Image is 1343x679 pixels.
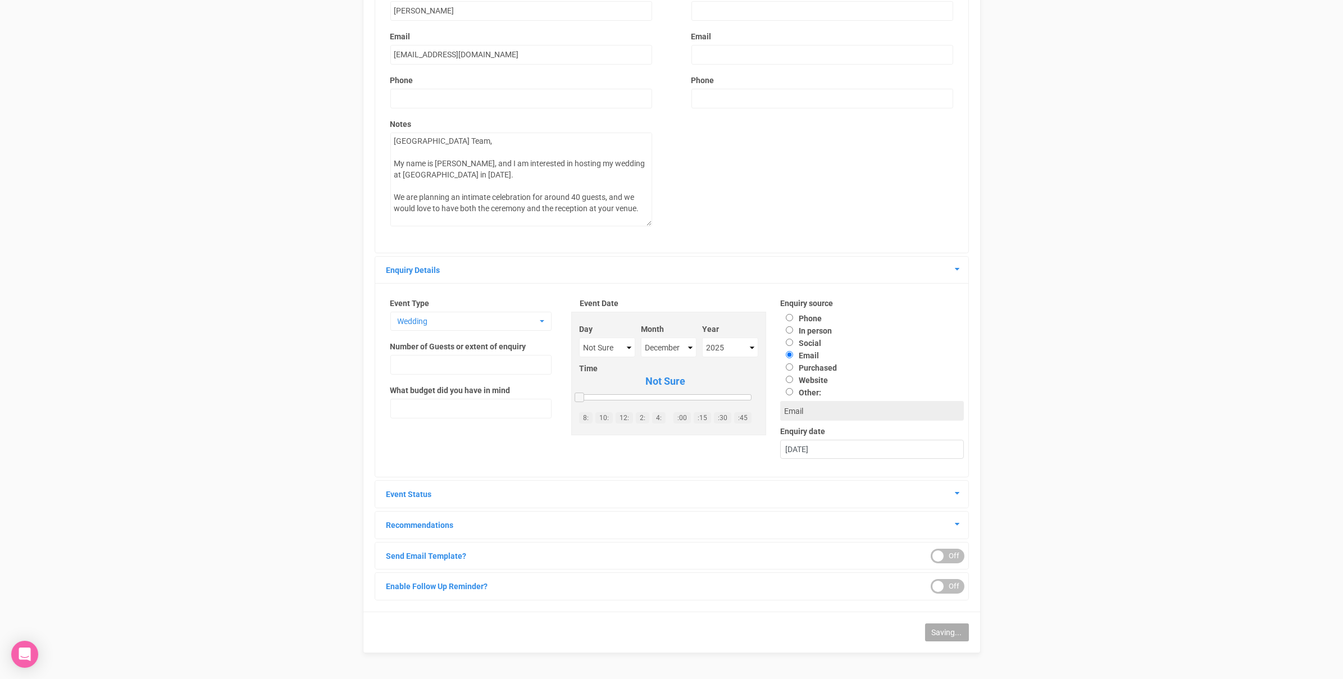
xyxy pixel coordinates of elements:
[652,412,666,423] a: 4:
[11,641,38,668] div: Open Intercom Messenger
[780,314,822,323] label: Phone
[702,323,758,335] label: Year
[786,314,793,321] input: Phone
[925,623,969,641] button: Saving...
[390,312,552,331] button: Wedding
[390,298,552,309] label: Event Type
[390,385,511,396] label: What budget did you have in mind
[641,323,696,335] label: Month
[386,552,467,560] a: Send Email Template?
[386,582,488,591] a: Enable Follow Up Reminder?
[780,386,955,398] label: Other:
[386,521,454,530] a: Recommendations
[616,412,633,423] a: 12:
[386,266,440,275] a: Enquiry Details
[780,326,832,335] label: In person
[673,412,691,423] a: :00
[636,412,649,423] a: 2:
[390,31,652,42] label: Email
[580,298,758,309] label: Event Date
[579,363,752,374] label: Time
[780,376,828,385] label: Website
[390,75,413,86] label: Phone
[932,628,962,637] span: Saving...
[781,440,963,459] div: [DATE]
[786,376,793,383] input: Website
[694,412,711,423] a: :15
[595,412,613,423] a: 10:
[786,388,793,395] input: Other:
[579,412,593,423] a: 8:
[691,75,714,86] label: Phone
[691,31,953,42] label: Email
[714,412,731,423] a: :30
[786,326,793,334] input: In person
[780,339,821,348] label: Social
[386,490,432,499] a: Event Status
[734,412,752,423] a: :45
[780,298,964,309] label: Enquiry source
[786,363,793,371] input: Purchased
[780,426,964,437] label: Enquiry date
[579,323,635,335] label: Day
[786,339,793,346] input: Social
[786,351,793,358] input: Email
[390,119,652,130] label: Notes
[780,351,819,360] label: Email
[579,374,752,389] span: Not Sure
[780,363,837,372] label: Purchased
[398,316,537,327] span: Wedding
[390,341,526,352] label: Number of Guests or extent of enquiry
